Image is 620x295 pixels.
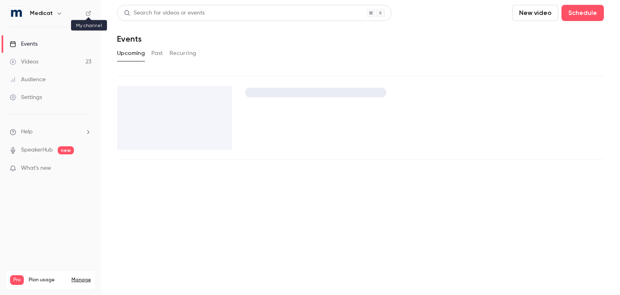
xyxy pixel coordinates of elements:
span: new [58,146,74,154]
button: Recurring [170,47,197,60]
h1: Events [117,34,142,44]
a: Manage [71,277,91,283]
li: help-dropdown-opener [10,128,91,136]
div: Videos [10,58,38,66]
div: Settings [10,93,42,101]
div: Search for videos or events [124,9,205,17]
div: Audience [10,76,46,84]
h6: Medicat [30,9,53,17]
button: Upcoming [117,47,145,60]
span: What's new [21,164,51,173]
button: Schedule [561,5,604,21]
a: SpeakerHub [21,146,53,154]
span: Help [21,128,33,136]
span: Plan usage [29,277,67,283]
img: Medicat [10,7,23,20]
span: Pro [10,275,24,285]
div: Events [10,40,38,48]
button: Past [151,47,163,60]
button: New video [512,5,558,21]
